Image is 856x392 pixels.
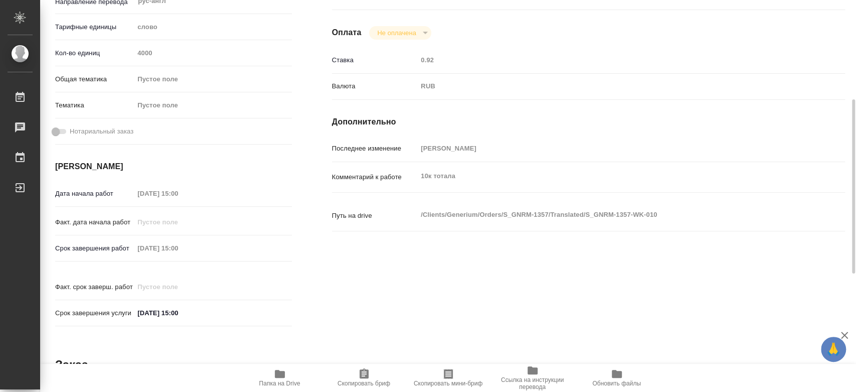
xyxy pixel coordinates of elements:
[332,211,418,221] p: Путь на drive
[417,78,802,95] div: RUB
[332,172,418,182] p: Комментарий к работе
[821,337,846,362] button: 🙏
[259,380,300,387] span: Папка на Drive
[55,282,134,292] p: Факт. срок заверш. работ
[332,116,845,128] h4: Дополнительно
[322,364,406,392] button: Скопировать бриф
[134,97,291,114] div: Пустое поле
[496,376,569,390] span: Ссылка на инструкции перевода
[592,380,641,387] span: Обновить файлы
[417,206,802,223] textarea: /Clients/Generium/Orders/S_GNRM-1357/Translated/S_GNRM-1357-WK-010
[406,364,490,392] button: Скопировать мини-бриф
[134,186,222,201] input: Пустое поле
[134,19,291,36] div: слово
[134,241,222,255] input: Пустое поле
[55,189,134,199] p: Дата начала работ
[55,161,292,173] h4: [PERSON_NAME]
[332,27,362,39] h4: Оплата
[369,26,431,40] div: Не оплачена
[374,29,419,37] button: Не оплачена
[134,306,222,320] input: ✎ Введи что-нибудь
[55,74,134,84] p: Общая тематика
[417,53,802,67] input: Пустое поле
[55,308,134,318] p: Срок завершения услуги
[825,339,842,360] span: 🙏
[55,217,134,227] p: Факт. дата начала работ
[332,55,418,65] p: Ставка
[414,380,482,387] span: Скопировать мини-бриф
[55,243,134,253] p: Срок завершения работ
[417,168,802,185] textarea: 10к тотала
[55,100,134,110] p: Тематика
[134,215,222,229] input: Пустое поле
[137,74,279,84] div: Пустое поле
[332,144,418,154] p: Последнее изменение
[134,280,222,294] input: Пустое поле
[134,71,291,88] div: Пустое поле
[332,81,418,91] p: Валюта
[417,141,802,156] input: Пустое поле
[134,46,291,60] input: Пустое поле
[238,364,322,392] button: Папка на Drive
[137,100,279,110] div: Пустое поле
[55,22,134,32] p: Тарифные единицы
[337,380,390,387] span: Скопировать бриф
[70,126,133,137] span: Нотариальный заказ
[55,357,88,373] h2: Заказ
[575,364,659,392] button: Обновить файлы
[490,364,575,392] button: Ссылка на инструкции перевода
[55,48,134,58] p: Кол-во единиц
